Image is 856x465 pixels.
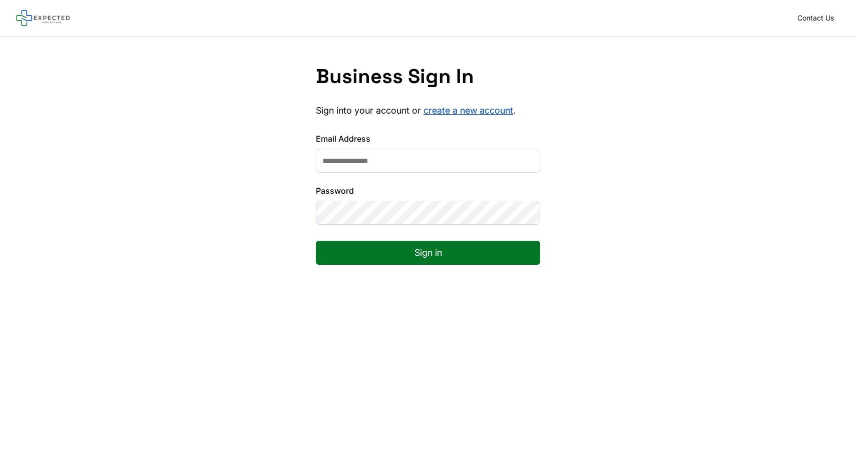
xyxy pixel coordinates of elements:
[316,105,540,117] p: Sign into your account or .
[316,133,540,145] label: Email Address
[316,65,540,89] h1: Business Sign In
[316,241,540,265] button: Sign in
[423,105,513,116] a: create a new account
[316,185,540,197] label: Password
[791,11,840,25] a: Contact Us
